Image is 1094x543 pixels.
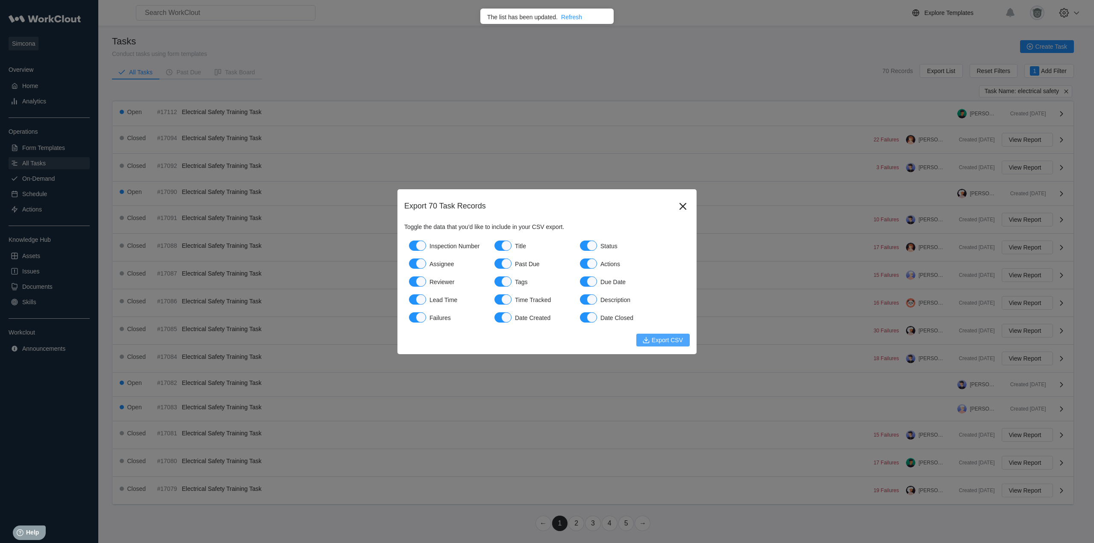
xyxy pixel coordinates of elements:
button: Past Due [494,258,512,269]
button: Description [580,294,597,305]
button: Failures [409,312,426,323]
label: Date Closed [575,309,661,327]
button: Tags [494,276,512,287]
button: Status [580,241,597,251]
label: Date Created [490,309,575,327]
button: close [605,12,610,19]
button: Reviewer [409,276,426,287]
label: Lead Time [404,291,490,309]
div: Export 70 Task Records [404,202,676,211]
label: Actions [575,255,661,273]
label: Title [490,237,575,255]
label: Tags [490,273,575,291]
label: Assignee [404,255,490,273]
button: Actions [580,258,597,269]
button: Inspection Number [409,241,426,251]
span: Export CSV [652,337,683,343]
label: Inspection Number [404,237,490,255]
label: Failures [404,309,490,327]
button: Assignee [409,258,426,269]
label: Due Date [575,273,661,291]
button: Time Tracked [494,294,512,305]
div: Toggle the data that you’d like to include in your CSV export. [404,223,690,230]
div: Refresh [561,14,582,21]
label: Description [575,291,661,309]
label: Reviewer [404,273,490,291]
label: Status [575,237,661,255]
button: Title [494,241,512,251]
button: Date Closed [580,312,597,323]
button: Due Date [580,276,597,287]
button: Lead Time [409,294,426,305]
label: Time Tracked [490,291,575,309]
div: The list has been updated. [487,14,558,21]
button: Date Created [494,312,512,323]
label: Past Due [490,255,575,273]
button: Export CSV [636,334,690,346]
